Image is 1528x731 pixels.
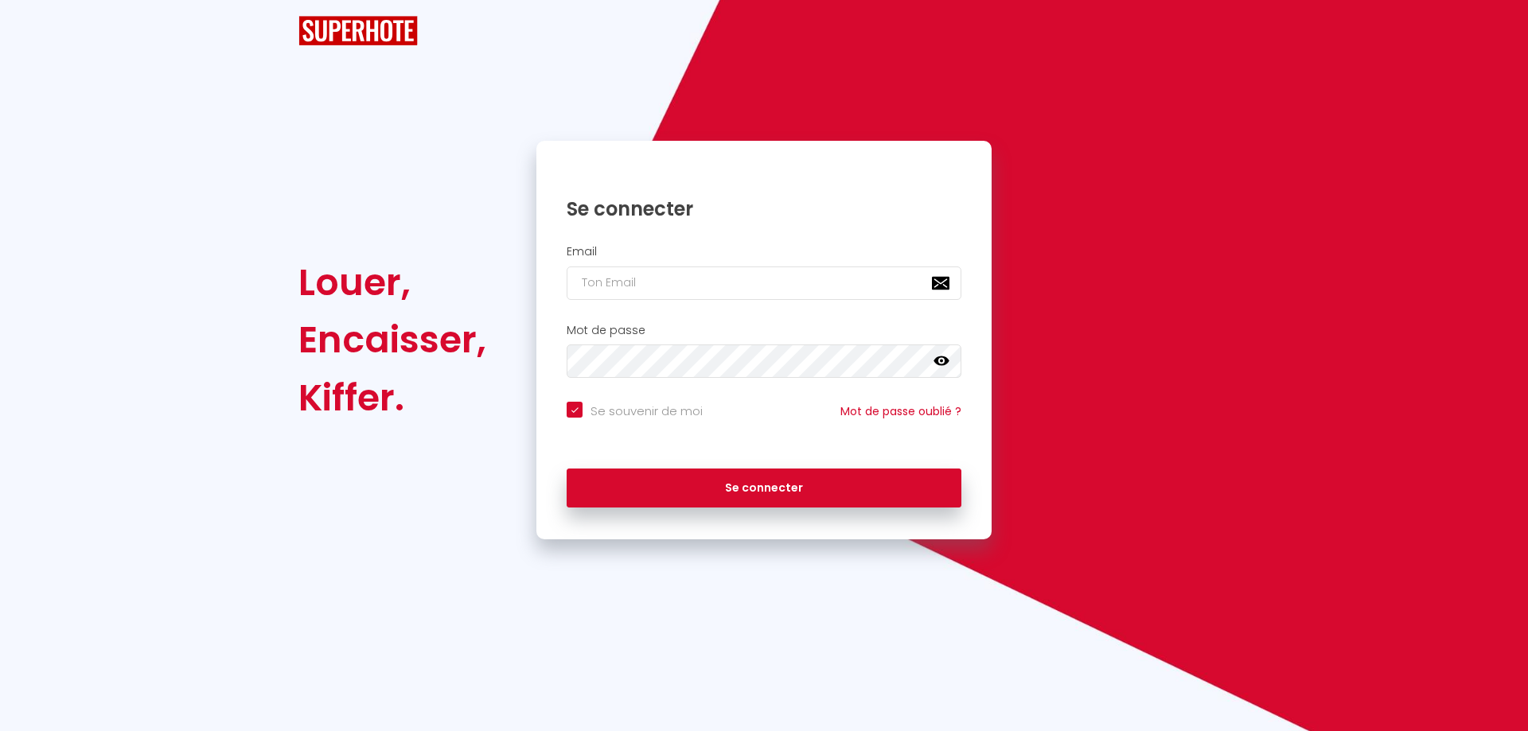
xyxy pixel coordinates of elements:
[567,196,961,221] h1: Se connecter
[298,254,486,311] div: Louer,
[298,369,486,426] div: Kiffer.
[567,266,961,300] input: Ton Email
[567,245,961,259] h2: Email
[298,16,418,45] img: SuperHote logo
[298,311,486,368] div: Encaisser,
[567,324,961,337] h2: Mot de passe
[567,469,961,508] button: Se connecter
[840,403,961,419] a: Mot de passe oublié ?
